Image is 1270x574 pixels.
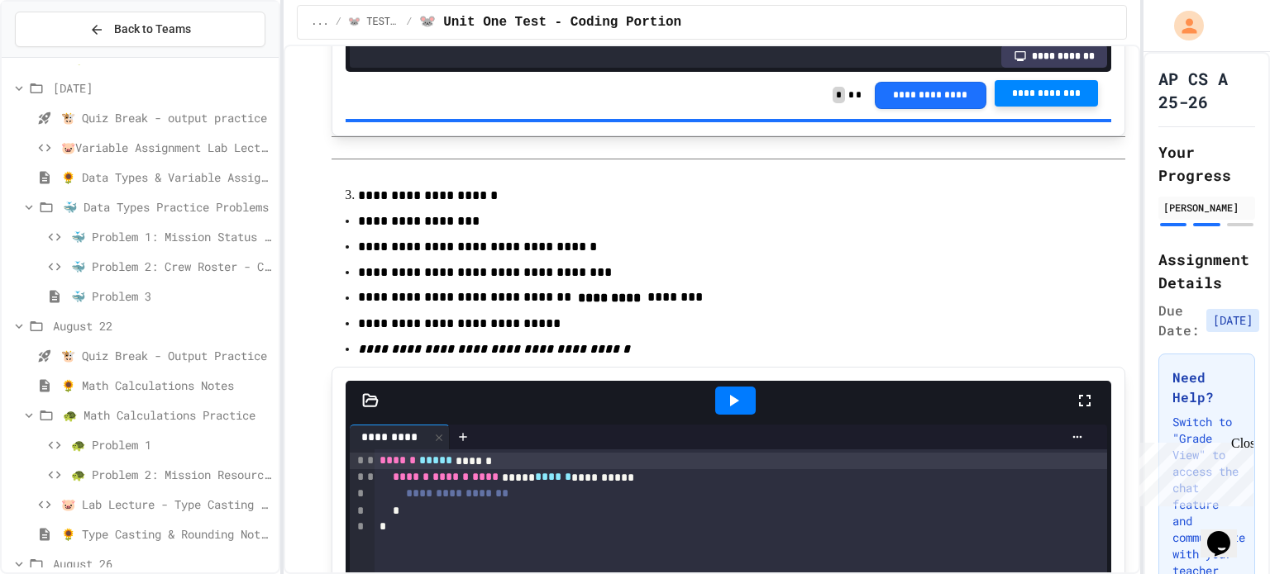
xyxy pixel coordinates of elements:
[1201,508,1253,557] iframe: chat widget
[1163,200,1250,215] div: [PERSON_NAME]
[1158,248,1255,294] h2: Assignment Details
[71,228,272,245] span: 🐳 Problem 1: Mission Status Display
[61,139,272,156] span: 🐷Variable Assignment Lab Lecture
[311,16,329,29] span: ...
[1206,309,1259,332] span: [DATE]
[61,377,272,394] span: 🌻 Math Calculations Notes
[114,21,191,38] span: Back to Teams
[7,7,114,105] div: Chat with us now!Close
[336,16,341,29] span: /
[53,555,272,572] span: August 26
[71,258,272,275] span: 🐳 Problem 2: Crew Roster - COMPLETED TOGETHER
[63,198,272,216] span: 🐳 Data Types Practice Problems
[53,317,272,334] span: August 22
[348,16,399,29] span: 🐭 TEST DAY [DATE]
[1158,301,1200,340] span: Due Date:
[1158,140,1255,187] h2: Your Progress
[71,436,272,453] span: 🐢 Problem 1
[61,525,272,543] span: 🌻 Type Casting & Rounding Notes
[71,466,272,483] span: 🐢 Problem 2: Mission Resource Calculator
[61,347,272,364] span: 🐮 Quiz Break - Output Practice
[71,287,272,305] span: 🐳 Problem 3
[1133,436,1253,506] iframe: chat widget
[1158,67,1255,113] h1: AP CS A 25-26
[53,79,272,97] span: [DATE]
[61,496,272,513] span: 🐷 Lab Lecture - Type Casting & Rounding
[1157,7,1208,45] div: My Account
[61,109,272,126] span: 🐮 Quiz Break - output practice
[1172,368,1241,407] h3: Need Help?
[61,168,272,186] span: 🌻 Data Types & Variable Assignment Notes
[406,16,412,29] span: /
[63,406,272,424] span: 🐢 Math Calculations Practice
[419,12,682,32] span: 🐭 Unit One Test - Coding Portion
